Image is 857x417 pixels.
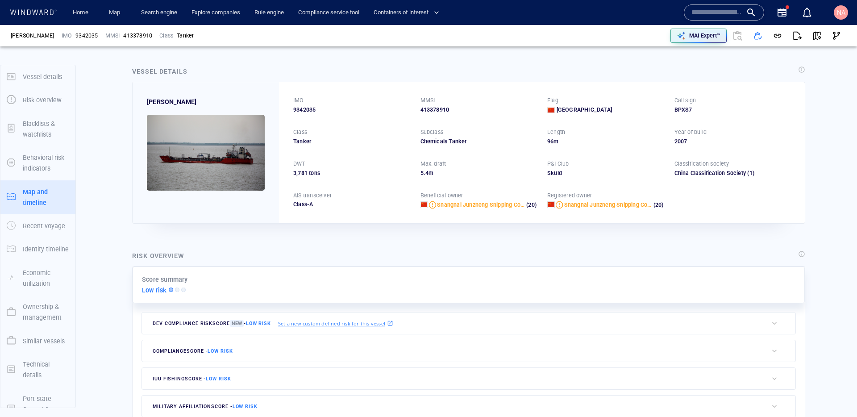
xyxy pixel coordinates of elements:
span: 9342035 [293,106,316,114]
p: Flag [547,96,558,104]
a: Technical details [0,365,75,373]
p: Class [159,32,173,40]
button: Recent voyage [0,214,75,238]
button: View on map [807,26,827,46]
span: (20) [525,201,537,209]
button: Visual Link Analysis [827,26,846,46]
span: Low risk [206,376,231,382]
div: Skuld [547,169,664,177]
span: Shanghai Junzheng Shipping Co., Ltd. [564,201,662,208]
button: Containers of interest [370,5,447,21]
p: Set a new custom defined risk for this vessel [278,320,385,327]
span: . [424,170,425,176]
span: Containers of interest [374,8,439,18]
button: Risk overview [0,88,75,112]
p: Blacklists & watchlists [23,118,69,140]
p: Score summary [142,274,188,285]
span: compliance score - [153,348,233,354]
p: Map and timeline [23,187,69,208]
a: Shanghai Junzheng Shipping Co., Ltd. (20) [564,201,664,209]
span: 96 [547,138,553,145]
a: Map and timeline [0,192,75,201]
p: MMSI [420,96,435,104]
a: Similar vessels [0,336,75,345]
p: Registered owner [547,192,592,200]
span: Dev Compliance risk score - [153,320,271,327]
p: Class [293,128,307,136]
a: Set a new custom defined risk for this vessel [278,318,393,328]
p: Classification society [674,160,729,168]
span: m [553,138,558,145]
button: Economic utilization [0,261,75,296]
div: [PERSON_NAME] [11,32,54,40]
p: Call sign [674,96,696,104]
a: Behavioral risk indicators [0,158,75,167]
p: Technical details [23,359,69,381]
span: Low risk [233,404,258,409]
span: [GEOGRAPHIC_DATA] [557,106,612,114]
p: IMO [293,96,304,104]
span: DU JUAN [11,32,54,40]
button: Home [66,5,95,21]
a: Compliance service tool [295,5,363,21]
span: Shanghai Junzheng Shipping Co., Ltd. [437,201,535,208]
a: Ownership & management [0,308,75,316]
div: China Classification Society [674,169,746,177]
span: 4 [425,170,428,176]
button: Behavioral risk indicators [0,146,75,180]
p: DWT [293,160,305,168]
div: 413378910 [123,32,152,40]
span: m [428,170,433,176]
a: Vessel details [0,72,75,80]
span: 9342035 [75,32,98,40]
span: IUU Fishing score - [153,376,231,382]
a: Port state Control & Casualties [0,404,75,413]
p: IMO [62,32,72,40]
div: Tanker [177,32,194,40]
iframe: Chat [819,377,850,410]
button: Export report [787,26,807,46]
div: Tanker [293,138,410,146]
a: Home [69,5,92,21]
button: MAI Expert™ [670,29,727,43]
p: Behavioral risk indicators [23,152,69,174]
button: NA [832,4,850,21]
a: Economic utilization [0,273,75,282]
a: Identity timeline [0,245,75,253]
button: Add to vessel list [748,26,768,46]
button: Identity timeline [0,238,75,261]
p: P&I Club [547,160,569,168]
button: Vessel details [0,65,75,88]
p: Subclass [420,128,444,136]
p: Length [547,128,565,136]
a: Rule engine [251,5,287,21]
p: Economic utilization [23,267,69,289]
p: Identity timeline [23,244,69,254]
p: Low risk [142,285,167,296]
p: Recent voyage [23,221,65,231]
div: China Classification Society [674,169,791,177]
div: Chemicals Tanker [420,138,537,146]
button: Blacklists & watchlists [0,112,75,146]
p: Similar vessels [23,336,65,346]
a: Explore companies [188,5,244,21]
button: Map and timeline [0,180,75,215]
span: Class-A [293,201,313,208]
p: Risk overview [23,95,62,105]
p: Vessel details [23,71,62,82]
a: Search engine [137,5,181,21]
div: 413378910 [420,106,537,114]
p: Beneficial owner [420,192,463,200]
div: [PERSON_NAME] [147,96,197,107]
img: 6616635c64ca754f409754a5_0 [147,115,265,191]
p: MAI Expert™ [689,32,720,40]
div: BPXS7 [674,106,791,114]
p: MMSI [105,32,120,40]
span: Low risk [246,321,271,326]
div: Notification center [802,7,812,18]
div: 3,781 tons [293,169,410,177]
span: Low risk [208,348,233,354]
